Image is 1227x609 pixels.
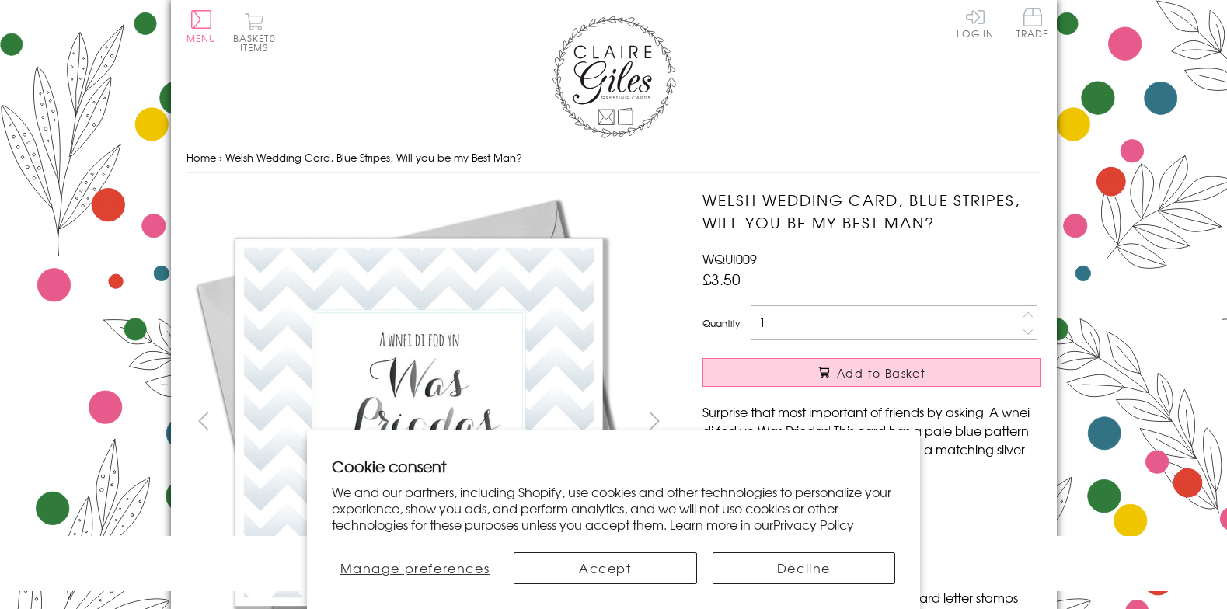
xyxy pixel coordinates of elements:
[514,552,697,584] button: Accept
[1016,8,1049,41] a: Trade
[186,10,217,43] button: Menu
[225,150,522,165] span: Welsh Wedding Card, Blue Stripes, Will you be my Best Man?
[636,403,671,438] button: next
[332,484,896,532] p: We and our partners, including Shopify, use cookies and other technologies to personalize your ex...
[186,31,217,45] span: Menu
[233,12,276,52] button: Basket0 items
[340,559,490,577] span: Manage preferences
[186,150,216,165] a: Home
[702,402,1041,477] p: Surprise that most important of friends by asking 'A wnei di fod yn Was Priodas' This card has a ...
[702,358,1041,387] button: Add to Basket
[186,142,1041,174] nav: breadcrumbs
[713,552,896,584] button: Decline
[240,31,276,54] span: 0 items
[837,365,925,381] span: Add to Basket
[332,552,498,584] button: Manage preferences
[957,8,994,38] a: Log In
[332,455,896,477] h2: Cookie consent
[186,403,221,438] button: prev
[702,316,740,330] label: Quantity
[702,268,741,290] span: £3.50
[702,189,1041,234] h1: Welsh Wedding Card, Blue Stripes, Will you be my Best Man?
[219,150,222,165] span: ›
[773,515,854,534] a: Privacy Policy
[702,249,757,268] span: WQUI009
[552,16,676,138] img: Claire Giles Greetings Cards
[1016,8,1049,38] span: Trade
